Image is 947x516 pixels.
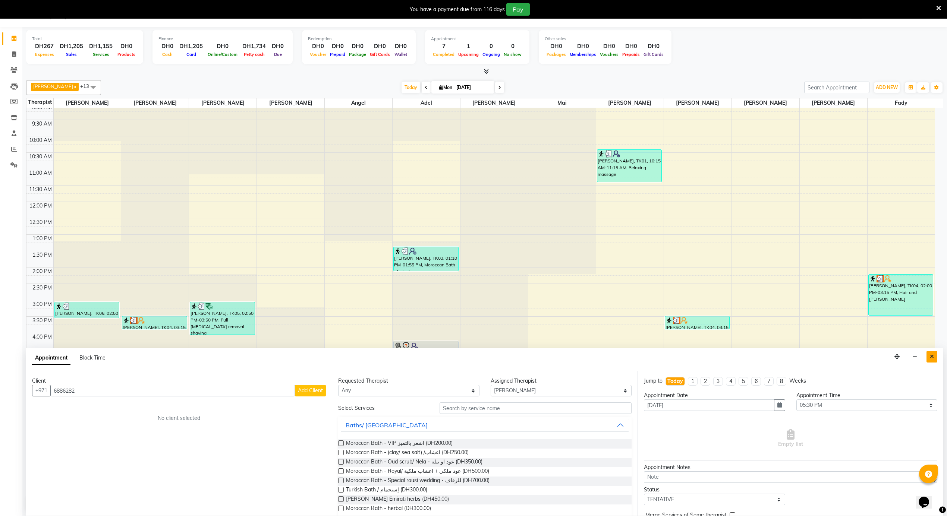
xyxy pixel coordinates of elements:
[644,392,785,399] div: Appointment Date
[346,439,453,449] span: Moroccan Bath - VIP اشعر بالتميز (DH200.00)
[31,235,53,243] div: 1:00 PM
[54,98,121,108] span: [PERSON_NAME]
[402,82,420,93] span: Today
[732,98,799,108] span: [PERSON_NAME]
[667,377,683,385] div: Today
[57,42,86,51] div: DH1,205
[481,42,502,51] div: 0
[568,42,598,51] div: DH0
[50,385,295,396] input: Search by Name/Mobile/Email/Code
[73,83,76,89] a: x
[31,333,53,341] div: 4:00 PM
[346,504,431,514] span: Moroccan Bath - herbal (DH300.00)
[368,52,392,57] span: Gift Cards
[242,52,267,57] span: Petty cash
[295,385,326,396] button: Add Client
[308,42,328,51] div: DH0
[869,275,933,315] div: [PERSON_NAME], TK04, 02:00 PM-03:15 PM, Hair and [PERSON_NAME]
[31,317,53,325] div: 3:30 PM
[804,82,869,93] input: Search Appointment
[79,354,106,361] span: Block Time
[28,218,53,226] div: 12:30 PM
[64,52,79,57] span: Sales
[739,377,748,386] li: 5
[598,52,620,57] span: Vouchers
[868,98,935,108] span: Fady
[688,377,698,386] li: 1
[506,3,530,16] button: Pay
[325,98,392,108] span: Angel
[596,98,664,108] span: [PERSON_NAME]
[257,98,324,108] span: [PERSON_NAME]
[341,418,629,432] button: Baths/ [GEOGRAPHIC_DATA]
[665,316,729,329] div: [PERSON_NAME], TK04, 03:15 PM-03:40 PM, pedicure (DH75)
[620,42,642,51] div: DH0
[346,458,482,467] span: Moroccan Bath - Oud scrub/ Nela - عود او نيلة (DH350.00)
[160,52,174,57] span: Cash
[393,52,409,57] span: Wallet
[328,42,347,51] div: DH0
[91,52,111,57] span: Services
[33,83,73,89] span: [PERSON_NAME]
[454,82,491,93] input: 2025-09-01
[796,392,938,399] div: Appointment Time
[28,186,53,193] div: 11:30 AM
[55,302,119,318] div: [PERSON_NAME], TK06, 02:50 PM-03:20 PM, shaving 3 parts offer
[158,36,287,42] div: Finance
[308,36,410,42] div: Redemption
[701,377,710,386] li: 2
[481,52,502,57] span: Ongoing
[333,404,434,412] div: Select Services
[206,52,239,57] span: Online/Custom
[568,52,598,57] span: Memberships
[876,85,898,90] span: ADD NEW
[185,52,198,57] span: Card
[298,387,323,394] span: Add Client
[121,98,189,108] span: [PERSON_NAME]
[597,150,661,182] div: [PERSON_NAME], TK01, 10:15 AM-11:15 AM, Relaxing massage
[269,42,287,51] div: DH0
[31,300,53,308] div: 3:00 PM
[713,377,723,386] li: 3
[31,251,53,259] div: 1:30 PM
[28,202,53,210] div: 12:00 PM
[338,377,479,385] div: Requested Therapist
[545,36,666,42] div: Other sales
[545,52,568,57] span: Packages
[642,42,666,51] div: DH0
[410,6,505,13] div: You have a payment due from 116 days
[644,399,774,411] input: yyyy-mm-dd
[528,98,596,108] span: Mai
[32,351,70,365] span: Appointment
[176,42,206,51] div: DH1,205
[368,42,392,51] div: DH0
[598,42,620,51] div: DH0
[392,42,410,51] div: DH0
[347,52,368,57] span: Package
[394,247,458,271] div: [PERSON_NAME], TK03, 01:10 PM-01:55 PM, Moroccan Bath - herbal
[32,42,57,51] div: DH267
[31,284,53,292] div: 2:30 PM
[874,82,900,93] button: ADD NEW
[926,351,937,363] button: Close
[393,98,460,108] span: Adel
[726,377,736,386] li: 4
[431,42,456,51] div: 7
[32,36,137,42] div: Total
[80,83,95,89] span: +13
[158,42,176,51] div: DH0
[456,42,481,51] div: 1
[346,477,490,486] span: Moroccan Bath - Special rousi wedding - للزفاف (DH700.00)
[916,486,940,509] iframe: chat widget
[33,52,56,57] span: Expenses
[437,85,454,90] span: Mon
[789,377,806,385] div: Weeks
[764,377,774,386] li: 7
[346,495,449,504] span: [PERSON_NAME] Emirati herbs (DH450.00)
[431,36,523,42] div: Appointment
[502,52,523,57] span: No show
[456,52,481,57] span: Upcoming
[620,52,642,57] span: Prepaids
[545,42,568,51] div: DH0
[502,42,523,51] div: 0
